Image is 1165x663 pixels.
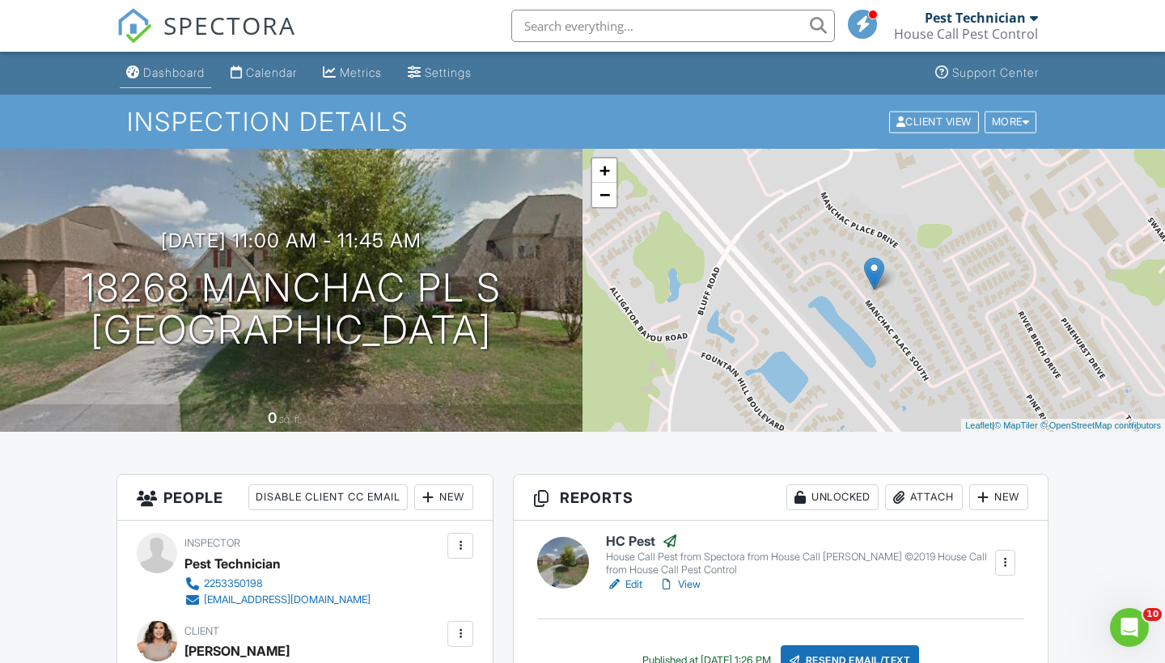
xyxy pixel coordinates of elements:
div: House Call Pest from Spectora from House Call [PERSON_NAME] ©2019 House Call from House Call Pest... [606,551,993,576]
a: © OpenStreetMap contributors [1040,420,1161,430]
a: Metrics [316,58,388,88]
a: Edit [606,576,642,593]
div: Client View [889,111,979,133]
h1: 18268 Manchac Pl S [GEOGRAPHIC_DATA] [81,267,502,353]
div: Settings [425,65,472,79]
div: Pest Technician [925,10,1026,26]
div: [EMAIL_ADDRESS][DOMAIN_NAME] [204,593,371,606]
a: Settings [401,58,478,88]
div: House Call Pest Control [894,26,1038,42]
div: New [414,484,473,510]
div: Calendar [246,65,297,79]
div: Attach [885,484,963,510]
h1: Inspection Details [127,108,1038,136]
h3: People [117,475,493,521]
a: 2253350198 [184,576,371,592]
div: 2253350198 [204,577,263,590]
input: Search everything... [511,10,835,42]
span: Inspector [184,537,240,549]
div: Disable Client CC Email [248,484,408,510]
span: SPECTORA [163,8,296,42]
div: Pest Technician [184,551,281,576]
iframe: Intercom live chat [1110,608,1149,647]
h3: [DATE] 11:00 am - 11:45 am [161,230,422,251]
div: 0 [268,409,277,426]
h6: HC Pest [606,533,993,549]
a: Zoom out [592,183,616,207]
div: [PERSON_NAME] [184,639,290,663]
div: Dashboard [143,65,205,79]
div: More [985,111,1037,133]
a: Zoom in [592,158,616,183]
span: 10 [1143,608,1162,621]
div: | [961,419,1165,433]
div: Support Center [952,65,1039,79]
a: SPECTORA [116,22,296,56]
div: Unlocked [786,484,879,510]
span: Client [184,625,219,637]
div: New [969,484,1028,510]
a: [EMAIL_ADDRESS][DOMAIN_NAME] [184,592,371,608]
a: Leaflet [965,420,992,430]
h3: Reports [514,475,1048,521]
a: Dashboard [120,58,211,88]
a: © MapTiler [994,420,1038,430]
a: HC Pest House Call Pest from Spectora from House Call [PERSON_NAME] ©2019 House Call from House C... [606,533,993,576]
img: The Best Home Inspection Software - Spectora [116,8,152,44]
a: Calendar [224,58,303,88]
a: Client View [888,115,983,127]
div: Metrics [340,65,382,79]
a: View [659,576,701,593]
span: sq. ft. [279,413,302,425]
a: Support Center [929,58,1045,88]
